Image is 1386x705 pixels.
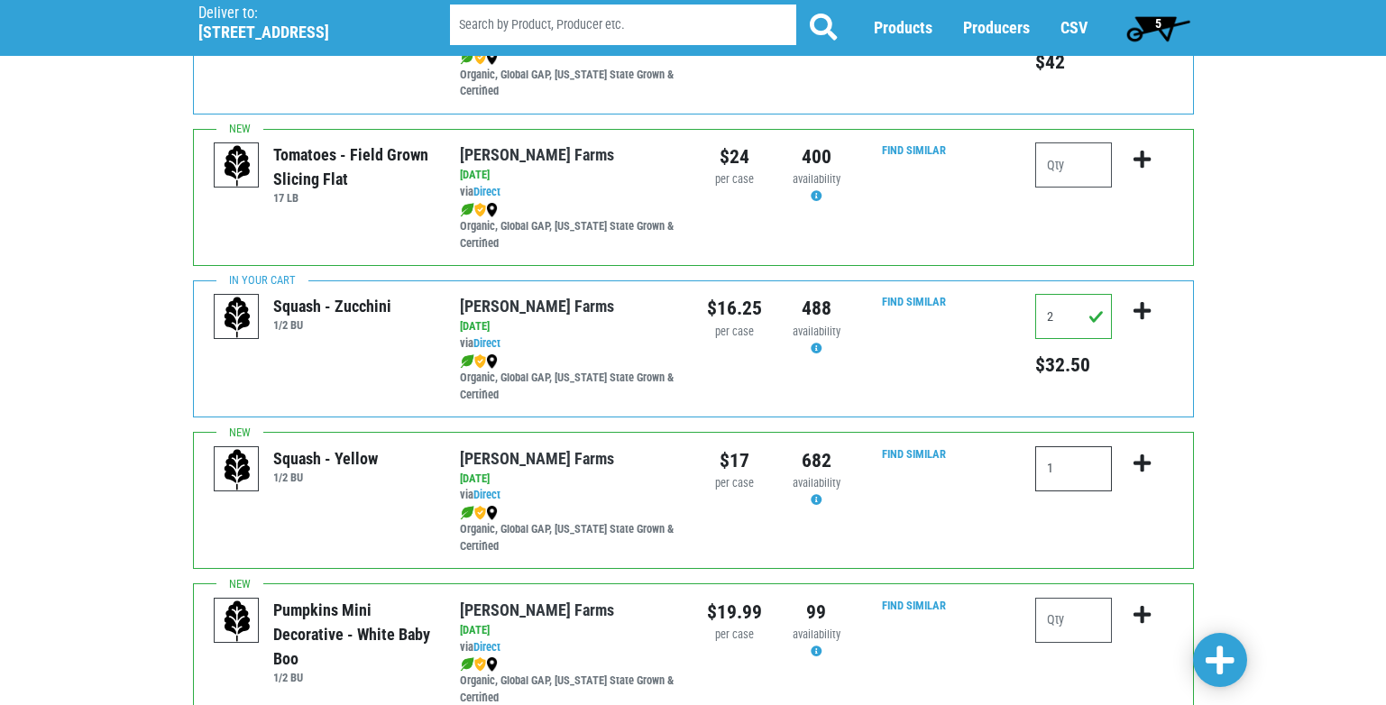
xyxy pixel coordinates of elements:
img: placeholder-variety-43d6402dacf2d531de610a020419775a.svg [215,295,260,340]
div: per case [707,324,762,341]
div: via [460,487,679,504]
img: safety-e55c860ca8c00a9c171001a62a92dabd.png [474,506,486,520]
a: Products [874,19,932,38]
div: $17 [707,446,762,475]
img: placeholder-variety-43d6402dacf2d531de610a020419775a.svg [215,599,260,644]
div: Tomatoes - Field Grown Slicing Flat [273,142,433,191]
img: leaf-e5c59151409436ccce96b2ca1b28e03c.png [460,354,474,369]
div: Squash - Zucchini [273,294,391,318]
div: Organic, Global GAP, [US_STATE] State Grown & Certified [460,504,679,555]
img: leaf-e5c59151409436ccce96b2ca1b28e03c.png [460,203,474,217]
img: safety-e55c860ca8c00a9c171001a62a92dabd.png [474,50,486,65]
div: Pumpkins Mini Decorative - White Baby Boo [273,598,433,671]
a: Find Similar [882,295,946,308]
div: $16.25 [707,294,762,323]
a: [PERSON_NAME] Farms [460,600,614,619]
div: Organic, Global GAP, [US_STATE] State Grown & Certified [460,201,679,252]
div: Organic, Global GAP, [US_STATE] State Grown & Certified [460,50,679,101]
img: safety-e55c860ca8c00a9c171001a62a92dabd.png [474,657,486,672]
input: Qty [1035,598,1112,643]
span: availability [793,627,840,641]
a: Direct [473,488,500,501]
img: map_marker-0e94453035b3232a4d21701695807de9.png [486,506,498,520]
div: Availability may be subject to change. [789,324,844,358]
img: leaf-e5c59151409436ccce96b2ca1b28e03c.png [460,50,474,65]
div: [DATE] [460,471,679,488]
span: availability [793,325,840,338]
a: Find Similar [882,447,946,461]
input: Qty [1035,446,1112,491]
h5: Total price [1035,50,1112,74]
img: map_marker-0e94453035b3232a4d21701695807de9.png [486,50,498,65]
input: Qty [1035,142,1112,188]
a: [PERSON_NAME] Farms [460,449,614,468]
h6: 1/2 BU [273,318,391,332]
div: $24 [707,142,762,171]
a: Direct [473,185,500,198]
img: leaf-e5c59151409436ccce96b2ca1b28e03c.png [460,506,474,520]
div: via [460,335,679,352]
a: Find Similar [882,143,946,157]
div: via [460,639,679,656]
img: placeholder-variety-43d6402dacf2d531de610a020419775a.svg [215,447,260,492]
div: [DATE] [460,167,679,184]
a: [PERSON_NAME] Farms [460,145,614,164]
div: [DATE] [460,318,679,335]
p: Deliver to: [198,5,404,23]
img: safety-e55c860ca8c00a9c171001a62a92dabd.png [474,203,486,217]
h6: 1/2 BU [273,671,433,684]
div: 488 [789,294,844,323]
div: [DATE] [460,622,679,639]
input: Qty [1035,294,1112,339]
img: map_marker-0e94453035b3232a4d21701695807de9.png [486,354,498,369]
span: availability [793,172,840,186]
div: 99 [789,598,844,627]
h5: Total price [1035,353,1112,377]
div: per case [707,475,762,492]
span: availability [793,476,840,490]
div: Organic, Global GAP, [US_STATE] State Grown & Certified [460,352,679,404]
img: map_marker-0e94453035b3232a4d21701695807de9.png [486,657,498,672]
div: $19.99 [707,598,762,627]
a: Direct [473,640,500,654]
div: per case [707,171,762,188]
h6: 17 LB [273,191,433,205]
div: 400 [789,142,844,171]
a: Find Similar [882,599,946,612]
img: placeholder-variety-43d6402dacf2d531de610a020419775a.svg [215,143,260,188]
img: leaf-e5c59151409436ccce96b2ca1b28e03c.png [460,657,474,672]
a: 5 [1118,10,1198,46]
div: per case [707,627,762,644]
div: via [460,184,679,201]
span: 5 [1155,16,1161,31]
a: CSV [1060,19,1088,38]
a: Direct [473,336,500,350]
h5: [STREET_ADDRESS] [198,23,404,42]
h6: 1/2 BU [273,471,378,484]
input: Search by Product, Producer etc. [450,5,796,46]
a: Producers [963,19,1030,38]
div: Squash - Yellow [273,446,378,471]
img: map_marker-0e94453035b3232a4d21701695807de9.png [486,203,498,217]
a: [PERSON_NAME] Farms [460,297,614,316]
div: 682 [789,446,844,475]
img: safety-e55c860ca8c00a9c171001a62a92dabd.png [474,354,486,369]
